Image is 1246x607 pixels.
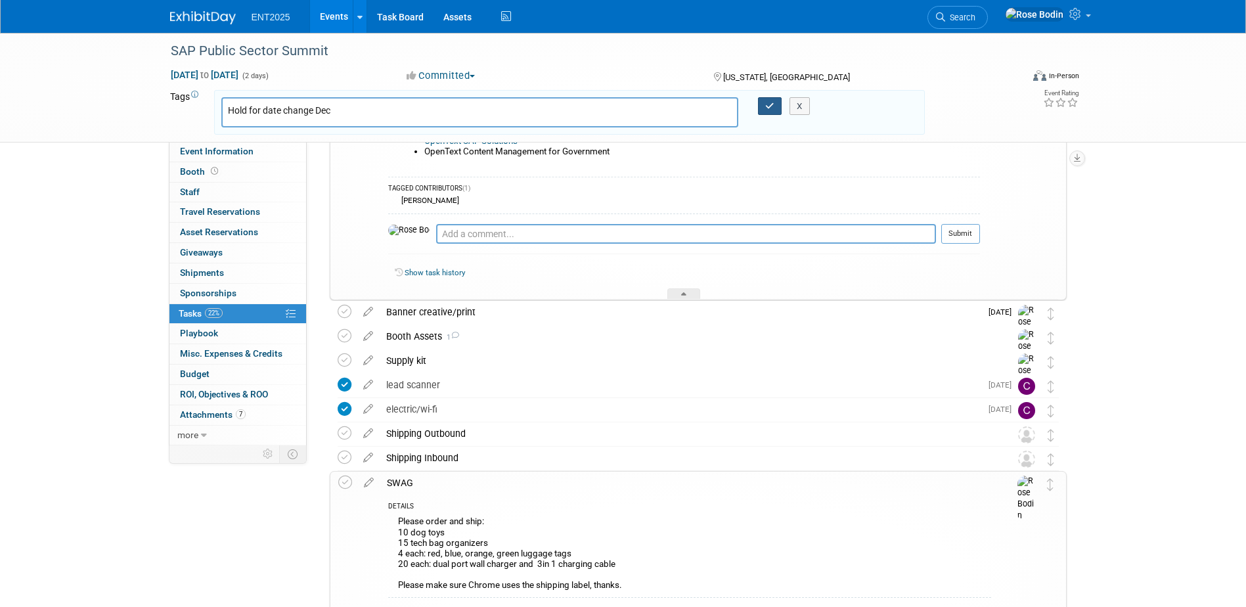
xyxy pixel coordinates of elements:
div: [PERSON_NAME] [398,196,459,205]
a: Attachments7 [169,405,306,425]
img: Rose Bodin [1017,476,1037,522]
span: Booth [180,166,221,177]
span: 22% [205,308,223,318]
span: (1) [462,185,470,192]
span: Giveaways [180,247,223,258]
a: Asset Reservations [169,223,306,242]
a: Budget [169,365,306,384]
i: Move task [1048,429,1054,441]
span: Event Information [180,146,254,156]
div: Please order and ship: 10 dog toys 15 tech bag organizers 4 each: red, blue, orange, green luggag... [388,513,991,596]
span: Booth not reserved yet [208,166,221,176]
a: Playbook [169,324,306,344]
i: Move task [1048,453,1054,466]
img: Unassigned [1018,451,1035,468]
span: to [198,70,211,80]
div: Booth Assets [380,325,992,348]
a: edit [357,452,380,464]
div: SWAG [380,472,991,494]
i: Move task [1047,478,1054,491]
img: ExhibitDay [170,11,236,24]
img: Unassigned [1018,426,1035,443]
span: Shipments [180,267,224,278]
div: electric/wi-fi [380,398,981,420]
img: Rose Bodin [1018,305,1038,351]
a: edit [357,428,380,439]
a: Show task history [405,268,465,277]
div: In-Person [1048,71,1079,81]
a: edit [357,403,380,415]
div: Event Rating [1043,90,1079,97]
td: Tags [170,90,202,135]
i: Move task [1048,307,1054,320]
span: ENT2025 [252,12,290,22]
span: Sponsorships [180,288,236,298]
div: Shipping Outbound [380,422,992,445]
img: Rose Bodin [388,225,430,236]
a: more [169,426,306,445]
button: Submit [941,224,980,244]
div: SAP Public Sector Summit [166,39,1002,63]
span: more [177,430,198,440]
a: edit [357,330,380,342]
div: Supply kit [380,349,992,372]
div: Shipping Inbound [380,447,992,469]
span: [US_STATE], [GEOGRAPHIC_DATA] [723,72,850,82]
img: Format-Inperson.png [1033,70,1046,81]
a: Shipments [169,263,306,283]
span: Asset Reservations [180,227,258,237]
span: Staff [180,187,200,197]
img: Rose Bodin [1018,329,1038,376]
a: Search [927,6,988,29]
a: Booth [169,162,306,182]
span: Playbook [180,328,218,338]
td: Toggle Event Tabs [279,445,306,462]
div: Banner creative/print [380,301,981,323]
a: edit [357,306,380,318]
a: Event Information [169,142,306,162]
img: Rose Bodin [1005,7,1064,22]
a: edit [357,379,380,391]
div: TAGGED CONTRIBUTORS [388,184,980,195]
button: X [790,97,810,116]
i: Move task [1048,380,1054,393]
span: Attachments [180,409,246,420]
span: 7 [236,409,246,419]
a: Misc. Expenses & Credits [169,344,306,364]
a: Travel Reservations [169,202,306,222]
img: Colleen Mueller [1018,378,1035,395]
td: Personalize Event Tab Strip [257,445,280,462]
div: lead scanner [380,374,981,396]
span: Travel Reservations [180,206,260,217]
span: Tasks [179,308,223,319]
span: ROI, Objectives & ROO [180,389,268,399]
a: OpenText SAP Solutions [424,136,518,146]
span: Search [945,12,975,22]
span: [DATE] [989,307,1018,317]
span: Budget [180,369,210,379]
i: Move task [1048,332,1054,344]
img: Rose Bodin [1018,353,1038,400]
a: Staff [169,183,306,202]
span: [DATE] [989,380,1018,390]
img: Colleen Mueller [1018,402,1035,419]
a: Tasks22% [169,304,306,324]
a: edit [357,477,380,489]
i: Move task [1048,356,1054,369]
input: Type tag and hit enter [228,104,412,117]
a: Sponsorships [169,284,306,303]
span: (2 days) [241,72,269,80]
i: Move task [1048,405,1054,417]
a: ROI, Objectives & ROO [169,385,306,405]
a: Giveaways [169,243,306,263]
span: Misc. Expenses & Credits [180,348,282,359]
div: DETAILS [388,502,991,513]
span: [DATE] [989,405,1018,414]
div: Event Format [945,68,1080,88]
a: edit [357,355,380,367]
span: [DATE] [DATE] [170,69,239,81]
button: Committed [402,69,480,83]
span: 1 [442,333,459,342]
li: OpenText Content Management for Government [424,146,980,157]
